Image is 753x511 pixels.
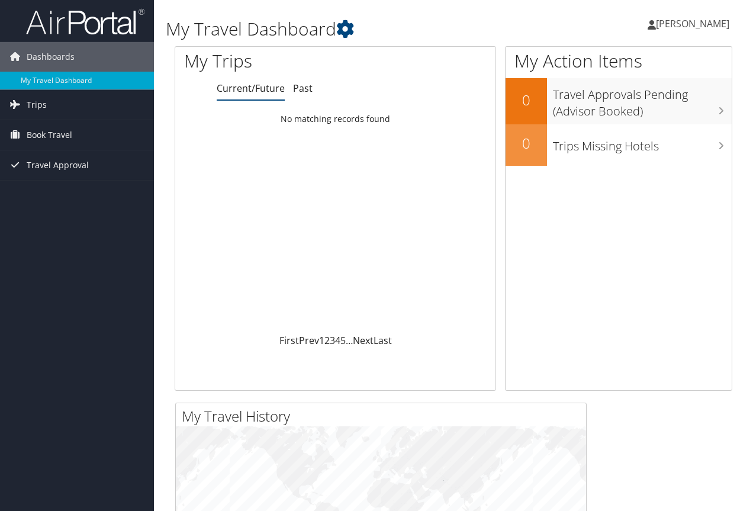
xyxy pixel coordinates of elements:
h1: My Action Items [506,49,732,73]
span: Book Travel [27,120,72,150]
a: Last [374,334,392,347]
span: Travel Approval [27,150,89,180]
a: 0Trips Missing Hotels [506,124,732,166]
h2: My Travel History [182,406,586,426]
span: [PERSON_NAME] [656,17,729,30]
a: 4 [335,334,340,347]
h3: Travel Approvals Pending (Advisor Booked) [553,81,732,120]
h2: 0 [506,133,547,153]
a: 2 [324,334,330,347]
a: 0Travel Approvals Pending (Advisor Booked) [506,78,732,124]
a: 3 [330,334,335,347]
a: [PERSON_NAME] [648,6,741,41]
a: Current/Future [217,82,285,95]
a: 5 [340,334,346,347]
td: No matching records found [175,108,495,130]
h1: My Travel Dashboard [166,17,549,41]
img: airportal-logo.png [26,8,144,36]
a: Prev [299,334,319,347]
a: 1 [319,334,324,347]
h2: 0 [506,90,547,110]
a: First [279,334,299,347]
a: Next [353,334,374,347]
span: … [346,334,353,347]
h1: My Trips [184,49,353,73]
span: Trips [27,90,47,120]
span: Dashboards [27,42,75,72]
h3: Trips Missing Hotels [553,132,732,155]
a: Past [293,82,313,95]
